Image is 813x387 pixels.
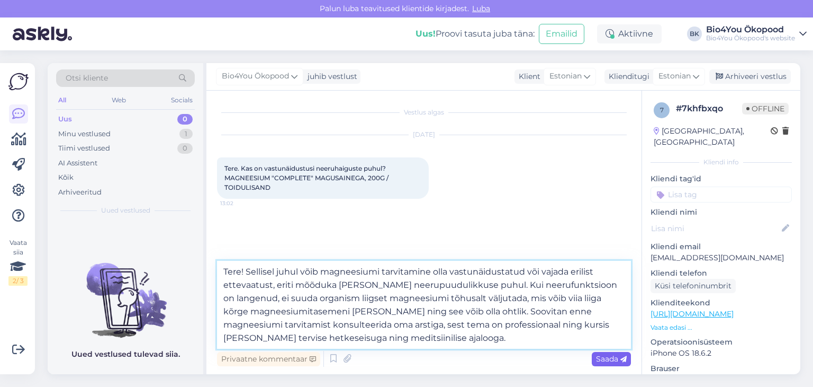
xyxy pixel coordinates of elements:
[654,126,771,148] div: [GEOGRAPHIC_DATA], [GEOGRAPHIC_DATA]
[651,323,792,332] p: Vaata edasi ...
[604,71,649,82] div: Klienditugi
[177,143,193,154] div: 0
[651,348,792,359] p: iPhone OS 18.6.2
[56,93,68,107] div: All
[651,297,792,309] p: Klienditeekond
[179,129,193,139] div: 1
[651,187,792,203] input: Lisa tag
[651,309,734,319] a: [URL][DOMAIN_NAME]
[651,241,792,252] p: Kliendi email
[217,108,631,117] div: Vestlus algas
[58,114,72,125] div: Uus
[687,27,702,41] div: BK
[58,129,111,139] div: Minu vestlused
[651,207,792,218] p: Kliendi nimi
[169,93,195,107] div: Socials
[596,354,627,364] span: Saada
[539,24,584,44] button: Emailid
[651,157,792,167] div: Kliendi info
[177,114,193,125] div: 0
[303,71,357,82] div: juhib vestlust
[514,71,540,82] div: Klient
[217,352,320,366] div: Privaatne kommentaar
[415,28,535,40] div: Proovi tasuta juba täna:
[224,164,390,191] span: Tere. Kas on vastunäidustusi neeruhaiguste puhul? MAGNEESIUM "COMPLETE" MAGUSAINEGA, 200G / TOIDU...
[222,71,289,82] span: Bio4You Ökopood
[676,102,742,115] div: # 7khfbxqo
[48,244,203,339] img: No chats
[8,72,29,92] img: Askly Logo
[549,71,582,82] span: Estonian
[66,73,108,84] span: Otsi kliente
[217,261,631,349] textarea: Tere! Sellisel juhul võib magneesiumi tarvitamine olla vastunäidustatud või vajada erilist etteva...
[651,252,792,263] p: [EMAIL_ADDRESS][DOMAIN_NAME]
[217,130,631,139] div: [DATE]
[651,337,792,348] p: Operatsioonisüsteem
[651,173,792,184] p: Kliendi tag'id
[651,223,780,234] input: Lisa nimi
[706,25,807,42] a: Bio4You ÖkopoodBio4You Ökopood's website
[660,106,664,114] span: 7
[709,69,791,84] div: Arhiveeri vestlus
[706,34,795,42] div: Bio4You Ökopood's website
[597,24,662,43] div: Aktiivne
[651,268,792,279] p: Kliendi telefon
[101,206,150,215] span: Uued vestlused
[706,25,795,34] div: Bio4You Ökopood
[415,29,436,39] b: Uus!
[58,172,74,183] div: Kõik
[469,4,493,13] span: Luba
[742,103,789,115] span: Offline
[58,143,110,154] div: Tiimi vestlused
[58,158,97,169] div: AI Assistent
[58,187,102,198] div: Arhiveeritud
[8,276,28,286] div: 2 / 3
[220,199,260,207] span: 13:02
[651,279,736,293] div: Küsi telefoninumbrit
[651,363,792,374] p: Brauser
[110,93,128,107] div: Web
[71,349,180,360] p: Uued vestlused tulevad siia.
[658,71,691,82] span: Estonian
[8,238,28,286] div: Vaata siia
